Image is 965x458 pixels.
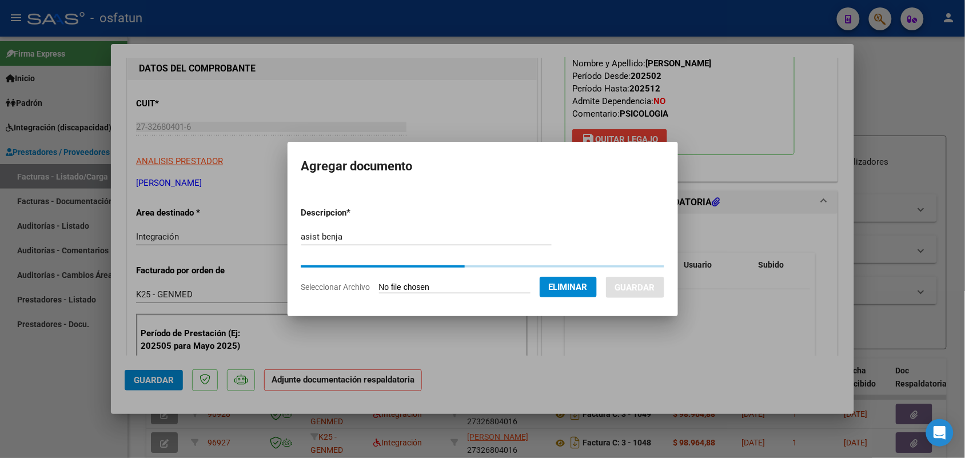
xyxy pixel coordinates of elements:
[301,156,664,177] h2: Agregar documento
[926,419,954,447] div: Open Intercom Messenger
[549,282,588,292] span: Eliminar
[301,282,370,292] span: Seleccionar Archivo
[606,277,664,298] button: Guardar
[301,206,410,220] p: Descripcion
[615,282,655,293] span: Guardar
[540,277,597,297] button: Eliminar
